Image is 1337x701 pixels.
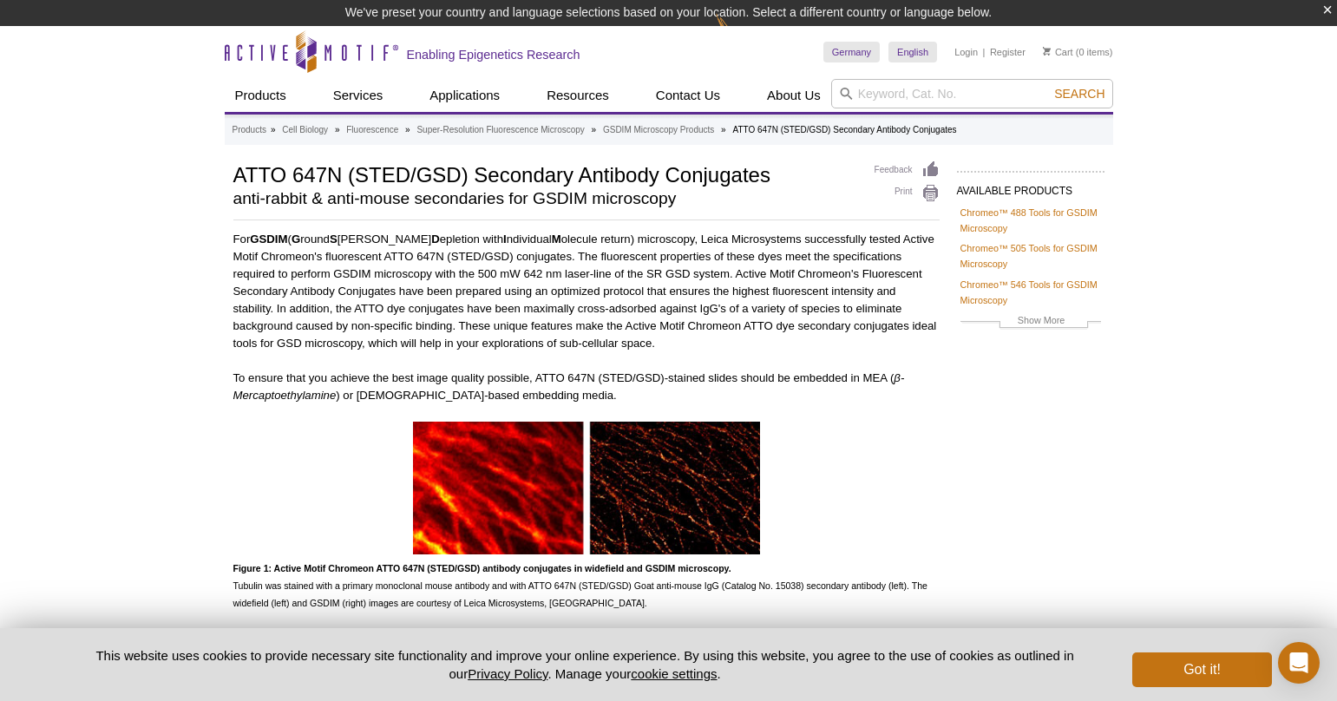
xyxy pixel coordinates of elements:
[503,233,507,246] strong: I
[233,161,857,187] h1: ATTO 647N (STED/GSD) Secondary Antibody Conjugates
[957,171,1104,202] h2: AVAILABLE PRODUCTS
[631,666,717,681] button: cookie settings
[831,79,1113,108] input: Keyword, Cat. No.
[233,122,266,138] a: Products
[552,233,561,246] strong: M
[233,231,940,352] p: For ( round [PERSON_NAME] epletion with ndividual olecule return) microscopy, Leica Microsystems ...
[888,42,937,62] a: English
[1054,87,1104,101] span: Search
[1043,47,1051,56] img: Your Cart
[875,184,940,203] a: Print
[416,122,584,138] a: Super-Resolution Fluorescence Microscopy
[960,277,1101,308] a: Chromeo™ 546 Tools for GSDIM Microscopy
[954,46,978,58] a: Login
[823,42,880,62] a: Germany
[250,233,287,246] strong: GSDIM
[716,13,762,54] img: Change Here
[233,370,940,404] p: To ensure that you achieve the best image quality possible, ATTO 647N (STED/GSD)-stained slides s...
[1043,46,1073,58] a: Cart
[603,122,714,138] a: GSDIM Microscopy Products
[233,563,927,608] span: Tubulin was stained with a primary monoclonal mouse antibody and with ATTO 647N (STED/GSD) Goat a...
[66,646,1104,683] p: This website uses cookies to provide necessary site functionality and improve your online experie...
[960,312,1101,332] a: Show More
[960,205,1101,236] a: Chromeo™ 488 Tools for GSDIM Microscopy
[407,47,580,62] h2: Enabling Epigenetics Research
[330,233,338,246] strong: S
[1049,86,1110,102] button: Search
[990,46,1026,58] a: Register
[721,125,726,134] li: »
[323,79,394,112] a: Services
[1043,42,1113,62] li: (0 items)
[346,122,398,138] a: Fluorescence
[1132,652,1271,687] button: Got it!
[413,422,760,554] img: Comparison of conventional widefield microscopy and GSDIM microscopy using ATTO 647N (STED/GSD) G...
[468,666,547,681] a: Privacy Policy
[233,563,731,573] strong: Figure 1: Active Motif Chromeon ATTO 647N (STED/GSD) antibody conjugates in widefield and GSDIM m...
[405,125,410,134] li: »
[757,79,831,112] a: About Us
[960,240,1101,272] a: Chromeo™ 505 Tools for GSDIM Microscopy
[646,79,731,112] a: Contact Us
[271,125,276,134] li: »
[282,122,328,138] a: Cell Biology
[536,79,619,112] a: Resources
[335,125,340,134] li: »
[419,79,510,112] a: Applications
[233,191,857,206] h2: anti-rabbit & anti-mouse secondaries for GSDIM microscopy
[431,233,440,246] strong: D
[875,161,940,180] a: Feedback
[983,42,986,62] li: |
[1278,642,1320,684] div: Open Intercom Messenger
[225,79,297,112] a: Products
[592,125,597,134] li: »
[732,125,956,134] li: ATTO 647N (STED/GSD) Secondary Antibody Conjugates
[292,233,300,246] strong: G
